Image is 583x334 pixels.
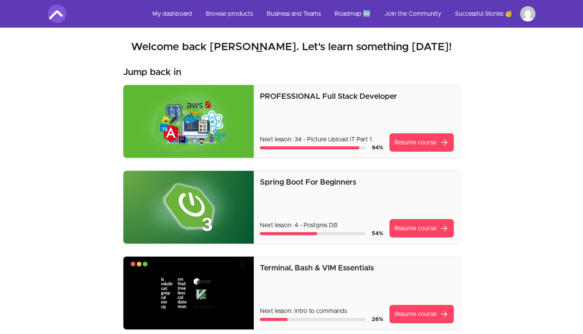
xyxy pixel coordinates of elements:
img: Amigoscode logo [48,5,66,23]
p: Next lesson: 4 - Postgres DB [260,221,383,230]
span: arrow_forward [440,224,449,233]
p: Next lesson: 34 - Picture Upload IT Part 1 [260,135,383,144]
a: Roadmap 🆕 [328,5,377,23]
p: PROFESSIONAL Full Stack Developer [260,91,453,102]
span: 54 % [372,231,383,236]
a: Browse products [200,5,259,23]
div: Course progress [260,146,365,149]
p: Spring Boot For Beginners [260,177,453,188]
span: 94 % [372,145,383,151]
a: Join the Community [378,5,447,23]
h3: Jump back in [123,66,181,79]
img: Profile image for MOHAMMAD BAKUR [520,6,535,21]
img: Product image for Spring Boot For Beginners [123,171,254,244]
span: 26 % [372,317,383,322]
p: Next lesson: Intro to commands [260,306,383,316]
div: Course progress [260,232,365,235]
span: arrow_forward [440,309,449,319]
span: arrow_forward [440,138,449,147]
a: Resume coursearrow_forward [389,133,454,152]
img: Product image for PROFESSIONAL Full Stack Developer [123,85,254,158]
a: Resume coursearrow_forward [389,305,454,323]
a: My dashboard [146,5,198,23]
a: Resume coursearrow_forward [389,219,454,237]
h2: Welcome back [PERSON_NAME]. Let's learn something [DATE]! [48,40,535,54]
a: Business and Teams [261,5,327,23]
p: Terminal, Bash & VIM Essentials [260,263,453,273]
div: Course progress [260,318,365,321]
nav: Main [146,5,535,23]
img: Product image for Terminal, Bash & VIM Essentials [123,257,254,329]
a: Successful Stories 🥳 [449,5,519,23]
